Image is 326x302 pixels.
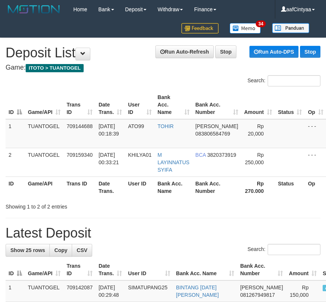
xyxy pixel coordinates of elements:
th: Date Trans. [96,177,125,198]
a: TOHIR [158,123,174,129]
th: Amount: activate to sort column ascending [286,259,320,280]
a: Stop [300,46,320,58]
span: Copy 3820373919 to clipboard [207,152,236,158]
input: Search: [268,244,320,255]
span: 709159340 [67,152,93,158]
td: TUANTOGEL [25,119,64,148]
h4: Game: [6,64,320,71]
img: panduan.png [272,23,309,33]
th: Bank Acc. Number: activate to sort column ascending [193,90,241,119]
span: Rp 250,000 [245,152,264,165]
th: Date Trans.: activate to sort column ascending [96,90,125,119]
span: [DATE] 00:33:21 [99,152,119,165]
a: Stop [215,45,236,58]
span: 34 [256,20,266,27]
span: BCA [196,152,206,158]
span: Copy [54,247,67,253]
span: Copy 083806584769 to clipboard [196,131,230,137]
th: Date Trans.: activate to sort column ascending [96,259,125,280]
th: Op [305,177,326,198]
span: [PERSON_NAME] [240,284,283,290]
span: ITOTO > TUANTOGEL [26,64,84,72]
th: Trans ID [64,177,96,198]
a: M LAYINNATUS SYIFA [158,152,190,173]
th: Op: activate to sort column ascending [305,90,326,119]
td: SIMATUPANG25 [125,280,173,302]
img: Feedback.jpg [181,23,219,34]
a: Show 25 rows [6,244,50,257]
a: Copy [49,244,72,257]
img: MOTION_logo.png [6,4,62,15]
th: Bank Acc. Number: activate to sort column ascending [237,259,286,280]
h1: Latest Deposit [6,226,320,241]
span: ATO99 [128,123,144,129]
th: Rp 270.000 [241,177,275,198]
td: - - - [305,119,326,148]
span: [DATE] 00:18:39 [99,123,119,137]
div: Showing 1 to 2 of 2 entries [6,200,130,210]
th: User ID: activate to sort column ascending [125,259,173,280]
a: Run Auto-DPS [249,46,298,58]
td: [DATE] 00:29:48 [96,280,125,302]
input: Search: [268,75,320,86]
a: CSV [72,244,92,257]
th: ID [6,177,25,198]
span: 709144688 [67,123,93,129]
th: Status [275,177,305,198]
span: Copy 081267949817 to clipboard [240,292,275,298]
a: BINTANG [DATE] [PERSON_NAME] [176,284,219,298]
td: Rp 150,000 [286,280,320,302]
th: Trans ID: activate to sort column ascending [64,90,96,119]
span: [PERSON_NAME] [196,123,238,129]
a: 34 [224,19,267,38]
td: 1 [6,280,25,302]
th: ID: activate to sort column descending [6,90,25,119]
img: Button%20Memo.svg [230,23,261,34]
a: Run Auto-Refresh [155,45,214,58]
td: - - - [305,148,326,177]
th: Game/API: activate to sort column ascending [25,259,64,280]
h1: Deposit List [6,45,320,60]
th: Trans ID: activate to sort column ascending [64,259,96,280]
th: Status: activate to sort column ascending [275,90,305,119]
label: Search: [248,75,320,86]
th: User ID: activate to sort column ascending [125,90,154,119]
th: Bank Acc. Name: activate to sort column ascending [173,259,238,280]
th: Game/API: activate to sort column ascending [25,90,64,119]
span: Rp 20,000 [248,123,264,137]
th: User ID [125,177,154,198]
span: KHILYA01 [128,152,151,158]
label: Search: [248,244,320,255]
span: CSV [77,247,87,253]
th: Game/API [25,177,64,198]
th: Amount: activate to sort column ascending [241,90,275,119]
th: Bank Acc. Name [155,177,193,198]
th: Bank Acc. Name: activate to sort column ascending [155,90,193,119]
td: TUANTOGEL [25,280,64,302]
td: 1 [6,119,25,148]
td: TUANTOGEL [25,148,64,177]
td: 2 [6,148,25,177]
td: 709142087 [64,280,96,302]
th: ID: activate to sort column descending [6,259,25,280]
th: Bank Acc. Number [193,177,241,198]
span: Show 25 rows [10,247,45,253]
